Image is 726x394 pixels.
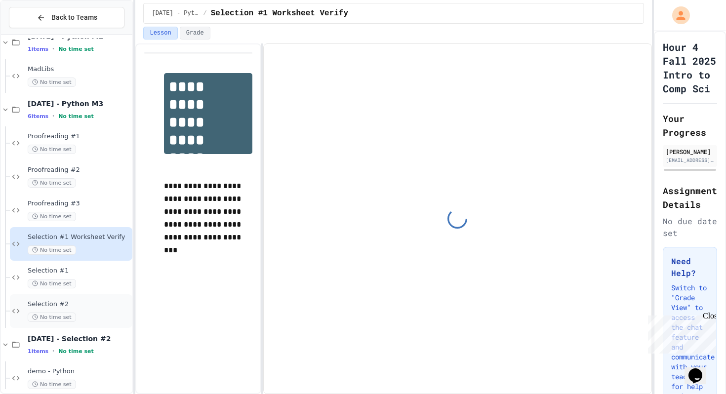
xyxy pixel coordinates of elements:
[644,312,716,354] iframe: chat widget
[28,99,130,108] span: [DATE] - Python M3
[203,9,206,17] span: /
[663,215,717,239] div: No due date set
[28,313,76,322] span: No time set
[52,347,54,355] span: •
[28,132,130,141] span: Proofreading #1
[143,27,177,39] button: Lesson
[51,12,97,23] span: Back to Teams
[666,147,714,156] div: [PERSON_NAME]
[662,4,692,27] div: My Account
[663,184,717,211] h2: Assignment Details
[28,166,130,174] span: Proofreading #2
[28,367,130,376] span: demo - Python
[666,157,714,164] div: [EMAIL_ADDRESS][DOMAIN_NAME]
[663,40,717,95] h1: Hour 4 Fall 2025 Intro to Comp Sci
[28,212,76,221] span: No time set
[9,7,124,28] button: Back to Teams
[211,7,348,19] span: Selection #1 Worksheet Verify
[28,46,48,52] span: 1 items
[58,46,94,52] span: No time set
[663,112,717,139] h2: Your Progress
[28,245,76,255] span: No time set
[28,334,130,343] span: [DATE] - Selection #2
[28,233,130,241] span: Selection #1 Worksheet Verify
[685,355,716,384] iframe: chat widget
[28,267,130,275] span: Selection #1
[671,255,709,279] h3: Need Help?
[4,4,68,63] div: Chat with us now!Close
[28,380,76,389] span: No time set
[152,9,199,17] span: Sept 24 - Python M3
[52,45,54,53] span: •
[28,279,76,288] span: No time set
[28,78,76,87] span: No time set
[28,178,76,188] span: No time set
[28,199,130,208] span: Proofreading #3
[52,112,54,120] span: •
[58,348,94,355] span: No time set
[28,300,130,309] span: Selection #2
[28,348,48,355] span: 1 items
[28,145,76,154] span: No time set
[180,27,210,39] button: Grade
[28,113,48,119] span: 6 items
[58,113,94,119] span: No time set
[28,65,130,74] span: MadLibs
